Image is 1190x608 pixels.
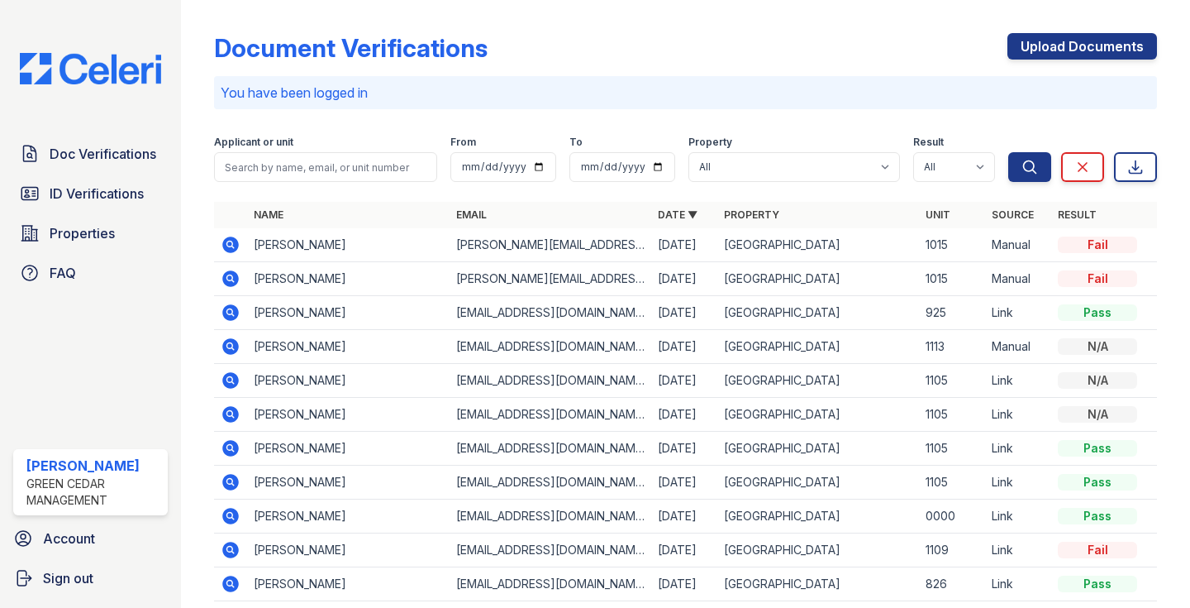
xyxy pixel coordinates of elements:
td: [PERSON_NAME] [247,534,449,567]
td: [PERSON_NAME] [247,262,449,296]
td: [DATE] [651,432,717,466]
td: Link [985,364,1051,398]
span: Account [43,529,95,548]
td: [PERSON_NAME] [247,228,449,262]
td: [PERSON_NAME][EMAIL_ADDRESS][PERSON_NAME][DOMAIN_NAME] [450,228,651,262]
span: FAQ [50,263,76,283]
td: [DATE] [651,330,717,364]
td: [GEOGRAPHIC_DATA] [717,432,919,466]
td: [DATE] [651,500,717,534]
td: [PERSON_NAME] [247,398,449,432]
td: [GEOGRAPHIC_DATA] [717,228,919,262]
a: Property [724,208,779,221]
a: ID Verifications [13,177,168,210]
td: [DATE] [651,228,717,262]
td: [EMAIL_ADDRESS][DOMAIN_NAME] [450,296,651,330]
td: [GEOGRAPHIC_DATA] [717,262,919,296]
div: Fail [1058,542,1137,558]
td: [GEOGRAPHIC_DATA] [717,398,919,432]
div: Fail [1058,237,1137,253]
div: Fail [1058,270,1137,287]
td: [DATE] [651,534,717,567]
td: 1015 [919,228,985,262]
td: [PERSON_NAME] [247,296,449,330]
div: Document Verifications [214,33,488,63]
div: [PERSON_NAME] [26,456,161,476]
div: Pass [1058,474,1137,491]
td: [EMAIL_ADDRESS][DOMAIN_NAME] [450,500,651,534]
td: Link [985,432,1051,466]
td: 826 [919,567,985,601]
td: [PERSON_NAME] [247,364,449,398]
a: Name [254,208,283,221]
td: 1105 [919,364,985,398]
a: Properties [13,217,168,250]
div: Green Cedar Management [26,476,161,509]
td: Link [985,534,1051,567]
div: Pass [1058,304,1137,321]
div: Pass [1058,576,1137,592]
td: 1105 [919,432,985,466]
td: Manual [985,228,1051,262]
td: [DATE] [651,262,717,296]
a: Email [456,208,487,221]
td: [PERSON_NAME] [247,330,449,364]
td: [GEOGRAPHIC_DATA] [717,330,919,364]
td: [EMAIL_ADDRESS][DOMAIN_NAME] [450,398,651,432]
td: [EMAIL_ADDRESS][DOMAIN_NAME] [450,534,651,567]
td: [EMAIL_ADDRESS][DOMAIN_NAME] [450,364,651,398]
img: CE_Logo_Blue-a8612792a0a2168367f1c8372b55b34899dd931a85d93a1a3d3e32e68fde9ad4.png [7,53,174,84]
p: You have been logged in [221,83,1150,103]
a: Result [1058,208,1097,221]
td: [GEOGRAPHIC_DATA] [717,567,919,601]
td: [DATE] [651,364,717,398]
td: 1109 [919,534,985,567]
td: [EMAIL_ADDRESS][DOMAIN_NAME] [450,567,651,601]
td: 1105 [919,466,985,500]
input: Search by name, email, or unit number [214,152,437,182]
a: Source [992,208,1034,221]
a: Date ▼ [658,208,697,221]
td: [EMAIL_ADDRESS][DOMAIN_NAME] [450,330,651,364]
td: [DATE] [651,567,717,601]
div: N/A [1058,372,1137,389]
div: Pass [1058,440,1137,457]
td: [GEOGRAPHIC_DATA] [717,364,919,398]
td: Manual [985,262,1051,296]
td: Link [985,296,1051,330]
td: 0000 [919,500,985,534]
td: [GEOGRAPHIC_DATA] [717,500,919,534]
span: Properties [50,223,115,243]
label: To [569,136,583,149]
div: N/A [1058,338,1137,355]
td: [GEOGRAPHIC_DATA] [717,466,919,500]
label: Result [913,136,944,149]
td: [DATE] [651,466,717,500]
td: [EMAIL_ADDRESS][DOMAIN_NAME] [450,432,651,466]
td: [GEOGRAPHIC_DATA] [717,296,919,330]
a: Unit [926,208,950,221]
td: [PERSON_NAME] [247,500,449,534]
a: Upload Documents [1007,33,1157,60]
iframe: chat widget [1121,542,1173,591]
td: [GEOGRAPHIC_DATA] [717,534,919,567]
span: Doc Verifications [50,144,156,164]
td: [DATE] [651,398,717,432]
span: Sign out [43,568,93,588]
td: [DATE] [651,296,717,330]
div: N/A [1058,406,1137,423]
td: [EMAIL_ADDRESS][DOMAIN_NAME] [450,466,651,500]
td: 1105 [919,398,985,432]
td: Link [985,500,1051,534]
div: Pass [1058,508,1137,524]
td: 1113 [919,330,985,364]
label: Applicant or unit [214,136,293,149]
td: [PERSON_NAME] [247,567,449,601]
a: FAQ [13,256,168,290]
a: Doc Verifications [13,137,168,170]
a: Sign out [7,562,174,595]
td: [PERSON_NAME] [247,466,449,500]
td: [PERSON_NAME] [247,432,449,466]
td: [PERSON_NAME][EMAIL_ADDRESS][PERSON_NAME][DOMAIN_NAME] [450,262,651,296]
